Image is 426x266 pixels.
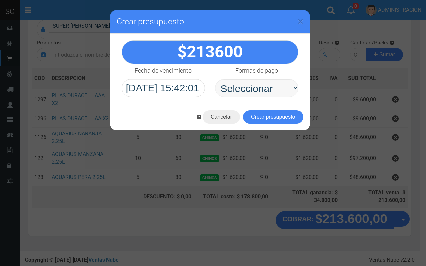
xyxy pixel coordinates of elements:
button: Crear presupuesto [243,110,303,124]
button: Close [298,16,303,27]
button: Cancelar [203,110,240,124]
span: 213600 [187,43,243,61]
h4: Formas de pago [235,67,278,74]
h3: Crear presupuesto [117,17,303,27]
strong: $ [177,43,243,61]
h4: Fecha de vencimiento [135,67,192,74]
span: × [298,15,303,28]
